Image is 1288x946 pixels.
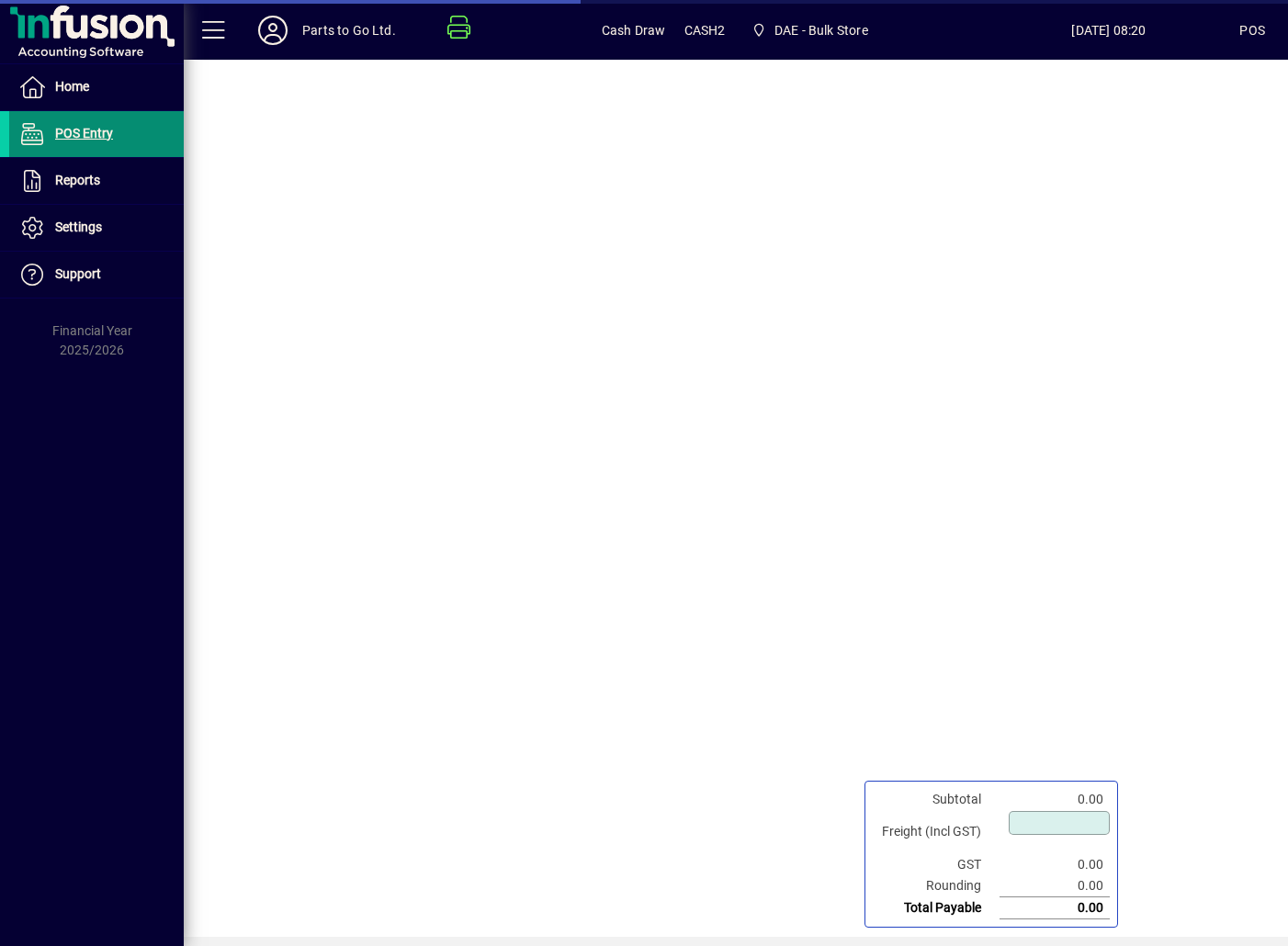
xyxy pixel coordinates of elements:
span: POS Entry [55,126,113,141]
span: Cash Draw [602,16,666,45]
button: Profile [243,14,302,47]
span: DAE - Bulk Store [743,14,875,47]
td: Total Payable [873,897,1000,919]
span: Reports [55,173,100,187]
a: Support [9,252,184,298]
td: 0.00 [1000,789,1110,810]
span: Home [55,79,89,94]
span: [DATE] 08:20 [978,16,1240,45]
span: CASH2 [684,16,726,45]
span: DAE - Bulk Store [774,16,868,45]
a: Settings [9,205,184,251]
td: Freight (Incl GST) [873,810,1000,854]
td: 0.00 [1000,854,1110,875]
div: Parts to Go Ltd. [302,16,396,45]
span: Support [55,266,101,281]
td: GST [873,854,1000,875]
span: Settings [55,220,102,234]
td: Rounding [873,875,1000,897]
td: 0.00 [1000,897,1110,919]
td: 0.00 [1000,875,1110,897]
a: Home [9,64,184,110]
td: Subtotal [873,789,1000,810]
div: POS [1239,16,1265,45]
a: Reports [9,158,184,204]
